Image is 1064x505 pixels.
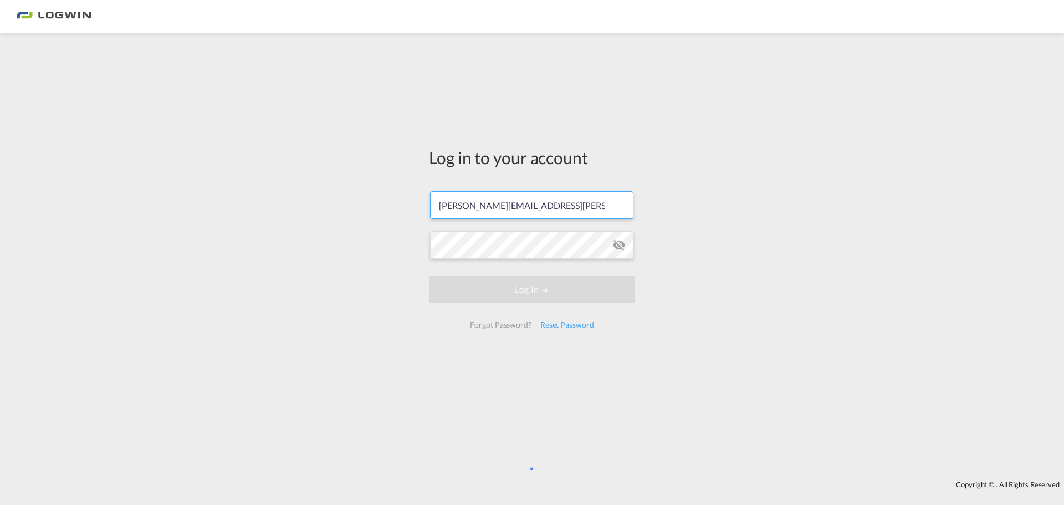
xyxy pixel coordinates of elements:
md-icon: icon-eye-off [612,238,626,252]
div: Forgot Password? [465,315,535,335]
input: Enter email/phone number [430,191,633,219]
button: LOGIN [429,276,635,303]
div: Reset Password [536,315,598,335]
img: bc73a0e0d8c111efacd525e4c8ad7d32.png [17,4,91,29]
div: Log in to your account [429,146,635,169]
